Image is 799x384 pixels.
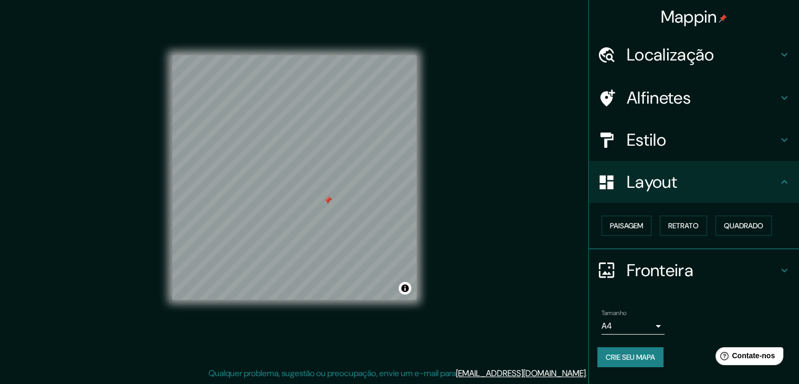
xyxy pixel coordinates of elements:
font: Mappin [661,6,717,28]
div: Estilo [589,119,799,161]
canvas: Mapa [172,55,417,300]
font: Crie seu mapa [606,352,655,362]
button: Crie seu mapa [597,347,663,367]
div: A4 [601,318,665,335]
font: Estilo [627,129,666,151]
iframe: Iniciador de widget de ajuda [705,343,787,372]
font: . [587,367,589,379]
font: Qualquer problema, sugestão ou preocupação, envie um e-mail para [209,368,456,379]
font: . [586,368,587,379]
a: [EMAIL_ADDRESS][DOMAIN_NAME] [456,368,586,379]
font: Layout [627,171,677,193]
font: Fronteira [627,259,693,281]
button: Alternar atribuição [399,282,411,295]
div: Localização [589,34,799,76]
button: Paisagem [601,216,651,236]
div: Fronteira [589,249,799,291]
font: Retrato [668,221,699,230]
font: Localização [627,44,714,66]
div: Layout [589,161,799,203]
font: Paisagem [610,221,643,230]
font: Tamanho [601,309,627,317]
div: Alfinetes [589,77,799,119]
font: Quadrado [724,221,763,230]
button: Quadrado [715,216,772,236]
font: A4 [601,320,612,331]
img: pin-icon.png [719,14,727,23]
button: Retrato [660,216,707,236]
font: Alfinetes [627,87,691,109]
